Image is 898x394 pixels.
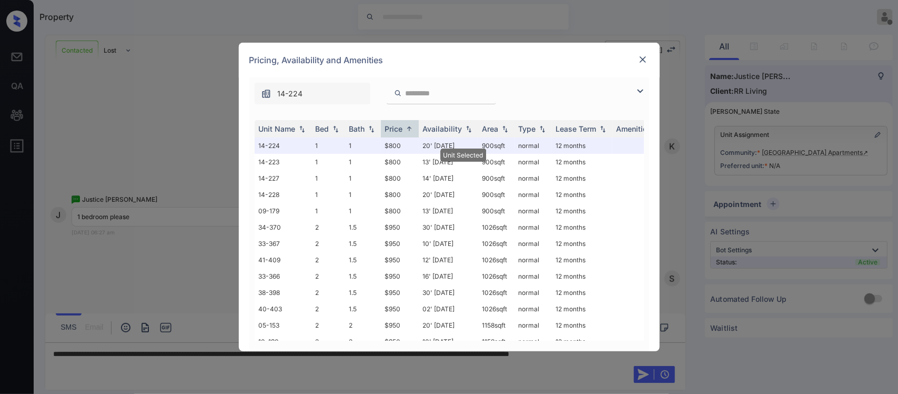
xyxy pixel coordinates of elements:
[478,333,514,350] td: 1158 sqft
[419,235,478,252] td: 10' [DATE]
[311,301,345,317] td: 2
[537,125,548,133] img: sorting
[311,170,345,186] td: 1
[345,333,381,350] td: 2
[345,235,381,252] td: 1.5
[478,268,514,284] td: 1026 sqft
[349,124,365,133] div: Bath
[255,203,311,219] td: 09-179
[634,85,647,97] img: icon-zuma
[419,301,478,317] td: 02' [DATE]
[478,203,514,219] td: 900 sqft
[259,124,296,133] div: Unit Name
[345,284,381,301] td: 1.5
[423,124,462,133] div: Availability
[311,284,345,301] td: 2
[381,284,419,301] td: $950
[552,137,612,154] td: 12 months
[345,170,381,186] td: 1
[514,235,552,252] td: normal
[478,252,514,268] td: 1026 sqft
[514,333,552,350] td: normal
[381,252,419,268] td: $950
[552,301,612,317] td: 12 months
[419,268,478,284] td: 16' [DATE]
[255,268,311,284] td: 33-366
[514,154,552,170] td: normal
[381,186,419,203] td: $800
[556,124,597,133] div: Lease Term
[255,154,311,170] td: 14-223
[261,88,271,99] img: icon-zuma
[552,219,612,235] td: 12 months
[617,124,652,133] div: Amenities
[552,154,612,170] td: 12 months
[552,268,612,284] td: 12 months
[255,333,311,350] td: 10-190
[514,268,552,284] td: normal
[345,268,381,284] td: 1.5
[514,219,552,235] td: normal
[419,203,478,219] td: 13' [DATE]
[478,186,514,203] td: 900 sqft
[381,317,419,333] td: $950
[311,235,345,252] td: 2
[404,125,415,133] img: sorting
[345,186,381,203] td: 1
[478,170,514,186] td: 900 sqft
[255,284,311,301] td: 38-398
[394,88,402,98] img: icon-zuma
[478,235,514,252] td: 1026 sqft
[419,333,478,350] td: 10' [DATE]
[311,154,345,170] td: 1
[514,284,552,301] td: normal
[345,203,381,219] td: 1
[255,170,311,186] td: 14-227
[345,252,381,268] td: 1.5
[638,54,648,65] img: close
[345,137,381,154] td: 1
[239,43,660,77] div: Pricing, Availability and Amenities
[311,219,345,235] td: 2
[552,203,612,219] td: 12 months
[419,317,478,333] td: 20' [DATE]
[381,235,419,252] td: $950
[552,186,612,203] td: 12 months
[500,125,510,133] img: sorting
[381,301,419,317] td: $950
[330,125,341,133] img: sorting
[519,124,536,133] div: Type
[381,333,419,350] td: $950
[381,154,419,170] td: $800
[514,203,552,219] td: normal
[552,333,612,350] td: 12 months
[345,219,381,235] td: 1.5
[345,317,381,333] td: 2
[278,88,303,100] span: 14-224
[311,137,345,154] td: 1
[419,252,478,268] td: 12' [DATE]
[478,137,514,154] td: 900 sqft
[381,268,419,284] td: $950
[311,317,345,333] td: 2
[381,170,419,186] td: $800
[552,317,612,333] td: 12 months
[255,301,311,317] td: 40-403
[478,154,514,170] td: 900 sqft
[255,235,311,252] td: 33-367
[311,186,345,203] td: 1
[316,124,329,133] div: Bed
[514,301,552,317] td: normal
[255,186,311,203] td: 14-228
[552,252,612,268] td: 12 months
[381,137,419,154] td: $800
[255,252,311,268] td: 41-409
[255,219,311,235] td: 34-370
[419,186,478,203] td: 20' [DATE]
[514,137,552,154] td: normal
[598,125,608,133] img: sorting
[552,235,612,252] td: 12 months
[345,301,381,317] td: 1.5
[311,252,345,268] td: 2
[366,125,377,133] img: sorting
